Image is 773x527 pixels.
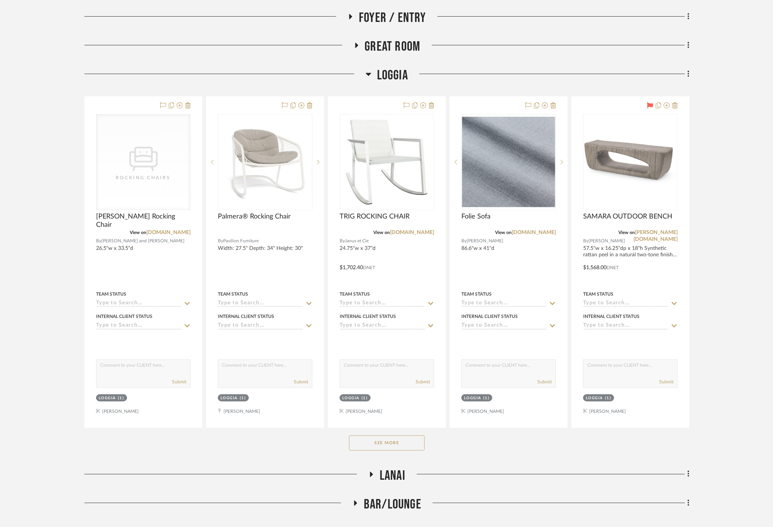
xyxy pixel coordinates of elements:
input: Type to Search… [218,322,303,330]
div: Internal Client Status [96,313,152,320]
div: Team Status [96,291,126,298]
div: (1) [483,395,490,401]
div: (1) [605,395,612,401]
img: Folie Sofa [462,117,555,207]
span: View on [618,230,635,235]
span: Janus et Cie [345,237,369,245]
div: Team Status [340,291,370,298]
input: Type to Search… [96,322,182,330]
span: Great Room [365,39,421,55]
div: Rocking Chairs [106,174,181,181]
button: Submit [294,378,308,385]
div: Team Status [461,291,492,298]
div: 0 [340,115,434,210]
span: View on [373,230,390,235]
span: View on [495,230,512,235]
span: [PERSON_NAME] [588,237,625,245]
input: Type to Search… [340,300,425,307]
span: [PERSON_NAME] [467,237,503,245]
div: Internal Client Status [461,313,518,320]
div: Loggia [99,395,116,401]
div: 0 [218,115,312,210]
span: Foyer / Entry [359,10,426,26]
div: Loggia [586,395,603,401]
span: Folie Sofa [461,212,490,221]
img: TRIG ROCKING CHAIR [340,116,433,209]
span: By [340,237,345,245]
span: Bar/Lounge [364,496,421,513]
div: (1) [240,395,246,401]
span: Pavilion Furniture [223,237,259,245]
div: Team Status [583,291,613,298]
a: [DOMAIN_NAME] [512,230,556,235]
button: Submit [172,378,186,385]
button: See More [349,436,425,451]
span: [PERSON_NAME] and [PERSON_NAME] [101,237,185,245]
span: By [583,237,588,245]
span: SAMARA OUTDOOR BENCH [583,212,672,221]
input: Type to Search… [461,300,547,307]
span: Lanai [380,468,405,484]
input: Type to Search… [96,300,182,307]
input: Type to Search… [583,300,669,307]
div: Loggia [342,395,360,401]
div: Loggia [220,395,238,401]
div: Internal Client Status [340,313,396,320]
div: (1) [118,395,124,401]
a: [DOMAIN_NAME] [146,230,191,235]
input: Type to Search… [583,322,669,330]
input: Type to Search… [218,300,303,307]
button: Submit [537,378,552,385]
button: Submit [659,378,674,385]
span: By [461,237,467,245]
input: Type to Search… [461,322,547,330]
span: TRIG ROCKING CHAIR [340,212,410,221]
button: Submit [416,378,430,385]
input: Type to Search… [340,322,425,330]
span: By [218,237,223,245]
a: [PERSON_NAME][DOMAIN_NAME] [633,230,678,242]
div: 0 [96,115,190,210]
img: SAMARA OUTDOOR BENCH [584,127,677,197]
div: Internal Client Status [583,313,640,320]
span: View on [130,230,146,235]
span: [PERSON_NAME] Rocking Chair [96,212,191,229]
span: By [96,237,101,245]
span: Palmera® Rocking Chair [218,212,291,221]
div: Internal Client Status [218,313,274,320]
div: Loggia [464,395,481,401]
a: [DOMAIN_NAME] [390,230,434,235]
div: Team Status [218,291,248,298]
img: Palmera® Rocking Chair [219,121,312,203]
span: Loggia [377,67,408,84]
div: (1) [362,395,368,401]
